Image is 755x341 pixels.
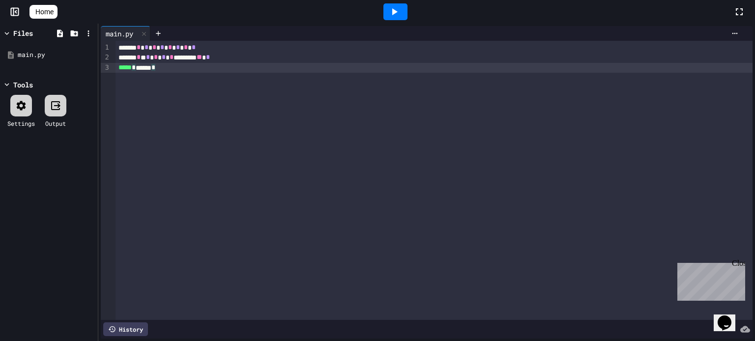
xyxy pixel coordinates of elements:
[7,119,35,128] div: Settings
[101,26,150,41] div: main.py
[101,53,111,62] div: 2
[101,28,138,39] div: main.py
[13,28,33,38] div: Files
[35,7,54,17] span: Home
[101,43,111,53] div: 1
[103,322,148,336] div: History
[714,302,745,331] iframe: chat widget
[18,50,94,60] div: main.py
[101,63,111,73] div: 3
[13,80,33,90] div: Tools
[673,259,745,301] iframe: chat widget
[4,4,68,62] div: Chat with us now!Close
[45,119,66,128] div: Output
[29,5,58,19] a: Home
